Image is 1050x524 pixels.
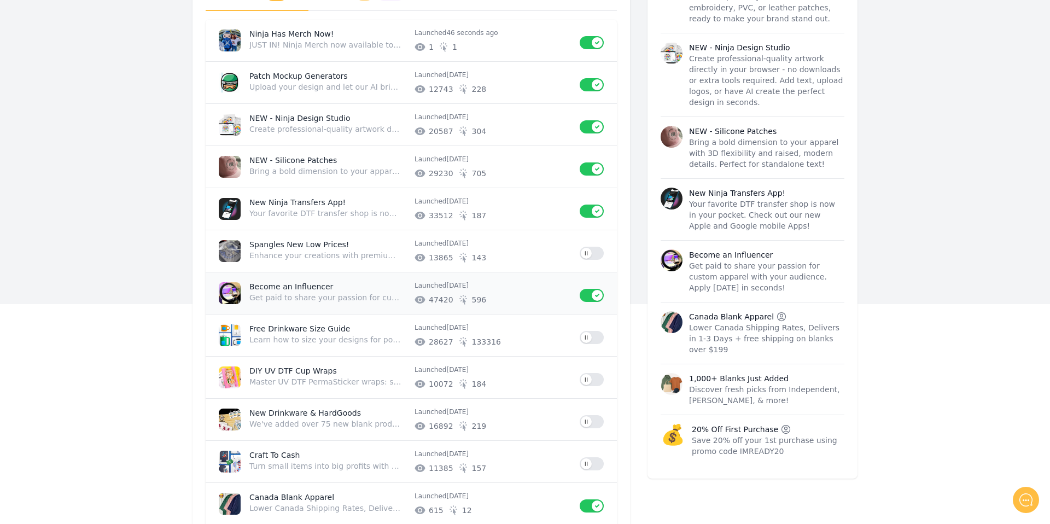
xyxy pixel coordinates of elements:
[415,492,571,500] p: Launched
[689,249,773,260] p: Become an Influencer
[17,145,202,167] button: New conversation
[446,366,469,374] time: 2025-07-09T18:07:57.753Z
[206,272,617,314] a: Become an InfluencerGet paid to share your passion for custom apparel with your audience. Apply [...
[249,239,406,250] p: Spangles New Low Prices!
[249,124,401,135] p: Create professional-quality artwork directly in your browser - no downloads or extra tools requir...
[429,252,453,263] span: # of unique impressions
[249,81,401,92] p: Upload your design and let our AI bring it to life—perfectly recreated as embroidery, PVC, or lea...
[472,252,487,263] span: # of unique clicks
[1013,487,1039,513] iframe: gist-messenger-bubble-iframe
[692,435,844,457] p: Save 20% off your 1st purchase using promo code IMREADY20
[692,424,778,435] p: 20% Off First Purchase
[249,39,401,50] p: JUST IN! Ninja Merch now available to all of our happy and loyal customers! Get yours while they ...
[689,322,844,355] p: Lower Canada Shipping Rates, Delivers in 1-3 Days + free shipping on blanks over $199
[71,152,131,160] span: New conversation
[429,505,444,516] span: # of unique impressions
[249,503,401,514] p: Lower Canada Shipping Rates, Delivers in 1-3 Days + free shipping on blanks over $199
[206,357,617,398] a: DIY UV DTF Cup WrapsMaster UV DTF PermaSticker wraps: size designs, apply without air bubbles, an...
[206,230,617,272] a: Spangles New Low Prices!Enhance your creations with premium Spangle Transfers. Vibrant, flat, hol...
[429,84,453,95] span: # of unique impressions
[429,42,434,53] span: # of unique impressions
[16,73,202,125] h2: Don't see Notifeed in your header? Let me know and I'll set it up! ✅
[661,424,685,457] span: 💰
[689,311,774,322] p: Canada Blank Apparel
[206,146,617,188] a: NEW - Silicone PatchesBring a bold dimension to your apparel with 3D flexibility and raised, mode...
[249,418,401,429] p: We've added over 75 new blank products to our Drinkware & Hardgoods category. Shop Now
[206,62,617,103] a: Patch Mockup GeneratorsUpload your design and let our AI bring it to life—perfectly recreated as ...
[446,240,469,247] time: 2025-08-01T20:27:06.612Z
[446,29,498,37] time: 2025-09-29T18:54:18.415Z
[16,53,202,71] h1: Hello!
[415,71,571,79] p: Launched
[446,197,469,205] time: 2025-08-13T16:11:55.709Z
[249,28,406,39] p: Ninja Has Merch Now!
[472,294,487,305] span: # of unique clicks
[415,407,571,416] p: Launched
[429,210,453,221] span: # of unique impressions
[429,168,453,179] span: # of unique impressions
[472,421,487,432] span: # of unique clicks
[689,260,844,293] p: Get paid to share your passion for custom apparel with your audience. Apply [DATE] in seconds!
[249,323,406,334] p: Free Drinkware Size Guide
[249,461,401,471] p: Turn small items into big profits with this free DTF guide—includes steps, costs, and templates.
[206,20,617,61] a: Ninja Has Merch Now!JUST IN! Ninja Merch now available to all of our happy and loyal customers! G...
[206,399,617,440] a: New Drinkware & HardGoodsWe've added over 75 new blank products to our Drinkware & Hardgoods cate...
[249,113,406,124] p: NEW - Ninja Design Studio
[249,376,401,387] p: Master UV DTF PermaSticker wraps: size designs, apply without air bubbles, and press like a pro.
[249,492,406,503] p: Canada Blank Apparel
[446,492,469,500] time: 2025-06-16T17:49:25.543Z
[446,155,469,163] time: 2025-08-20T17:48:29.582Z
[249,250,401,261] p: Enhance your creations with premium Spangle Transfers. Vibrant, flat, holographic discs that add ...
[472,84,487,95] span: # of unique clicks
[472,126,487,137] span: # of unique clicks
[472,210,487,221] span: # of unique clicks
[446,71,469,79] time: 2025-09-15T16:05:36.464Z
[462,505,472,516] span: # of unique clicks
[689,373,789,384] p: 1,000+ Blanks Just Added
[429,336,453,347] span: # of unique impressions
[472,463,487,474] span: # of unique clicks
[446,450,469,458] time: 2025-07-01T13:34:44.833Z
[415,281,571,290] p: Launched
[249,407,406,418] p: New Drinkware & HardGoods
[429,294,453,305] span: # of unique impressions
[446,113,469,121] time: 2025-09-03T13:18:05.489Z
[415,197,571,206] p: Launched
[249,281,406,292] p: Become an Influencer
[472,168,487,179] span: # of unique clicks
[689,126,777,137] p: NEW - Silicone Patches
[415,450,571,458] p: Launched
[249,71,406,81] p: Patch Mockup Generators
[415,155,571,164] p: Launched
[689,384,844,406] p: Discover fresh picks from Independent, [PERSON_NAME], & more!
[206,441,617,482] a: Craft To CashTurn small items into big profits with this free DTF guide—includes steps, costs, an...
[415,239,571,248] p: Launched
[249,166,401,177] p: Bring a bold dimension to your apparel with 3D flexibility and raised, modern details. Perfect fo...
[249,334,401,345] p: Learn how to size your designs for popular drinkware styles, from tumblers to wine glasses.
[472,336,501,347] span: # of unique clicks
[689,53,844,108] p: Create professional-quality artwork directly in your browser - no downloads or extra tools requir...
[429,463,453,474] span: # of unique impressions
[689,188,785,199] p: New Ninja Transfers App!
[429,126,453,137] span: # of unique impressions
[206,315,617,356] a: Free Drinkware Size GuideLearn how to size your designs for popular drinkware styles, from tumble...
[472,379,487,389] span: # of unique clicks
[689,137,844,170] p: Bring a bold dimension to your apparel with 3D flexibility and raised, modern details. Perfect fo...
[415,28,571,37] p: Launched
[415,365,571,374] p: Launched
[429,421,453,432] span: # of unique impressions
[429,379,453,389] span: # of unique impressions
[452,42,457,53] span: # of unique clicks
[91,382,138,389] span: We run on Gist
[446,282,469,289] time: 2025-07-18T18:44:57.675Z
[415,323,571,332] p: Launched
[206,104,617,145] a: NEW - Ninja Design StudioCreate professional-quality artwork directly in your browser - no downlo...
[249,197,406,208] p: New Ninja Transfers App!
[249,155,406,166] p: NEW - Silicone Patches
[446,408,469,416] time: 2025-07-08T15:33:20.756Z
[249,365,406,376] p: DIY UV DTF Cup Wraps
[446,324,469,331] time: 2025-07-17T12:59:48.225Z
[249,208,401,219] p: Your favorite DTF transfer shop is now in your pocket. Check out our new Apple and Google mobile ...
[415,113,571,121] p: Launched
[249,292,401,303] p: Get paid to share your passion for custom apparel with your audience. Apply [DATE] in seconds!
